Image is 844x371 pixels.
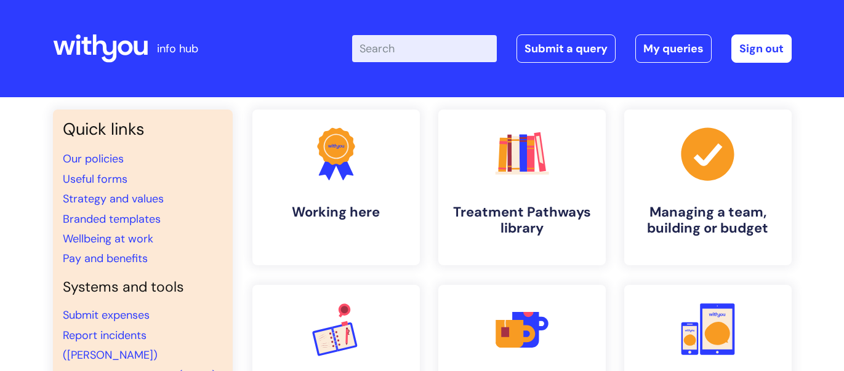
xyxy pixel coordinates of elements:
h4: Working here [262,204,410,220]
a: Treatment Pathways library [438,110,606,265]
h4: Managing a team, building or budget [634,204,782,237]
a: Our policies [63,151,124,166]
a: Sign out [731,34,792,63]
a: Useful forms [63,172,127,186]
a: Working here [252,110,420,265]
a: Report incidents ([PERSON_NAME]) [63,328,158,362]
h3: Quick links [63,119,223,139]
a: Branded templates [63,212,161,226]
a: Wellbeing at work [63,231,153,246]
a: Strategy and values [63,191,164,206]
a: My queries [635,34,712,63]
h4: Treatment Pathways library [448,204,596,237]
a: Submit expenses [63,308,150,322]
a: Pay and benefits [63,251,148,266]
a: Submit a query [516,34,616,63]
p: info hub [157,39,198,58]
h4: Systems and tools [63,279,223,296]
div: | - [352,34,792,63]
input: Search [352,35,497,62]
a: Managing a team, building or budget [624,110,792,265]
